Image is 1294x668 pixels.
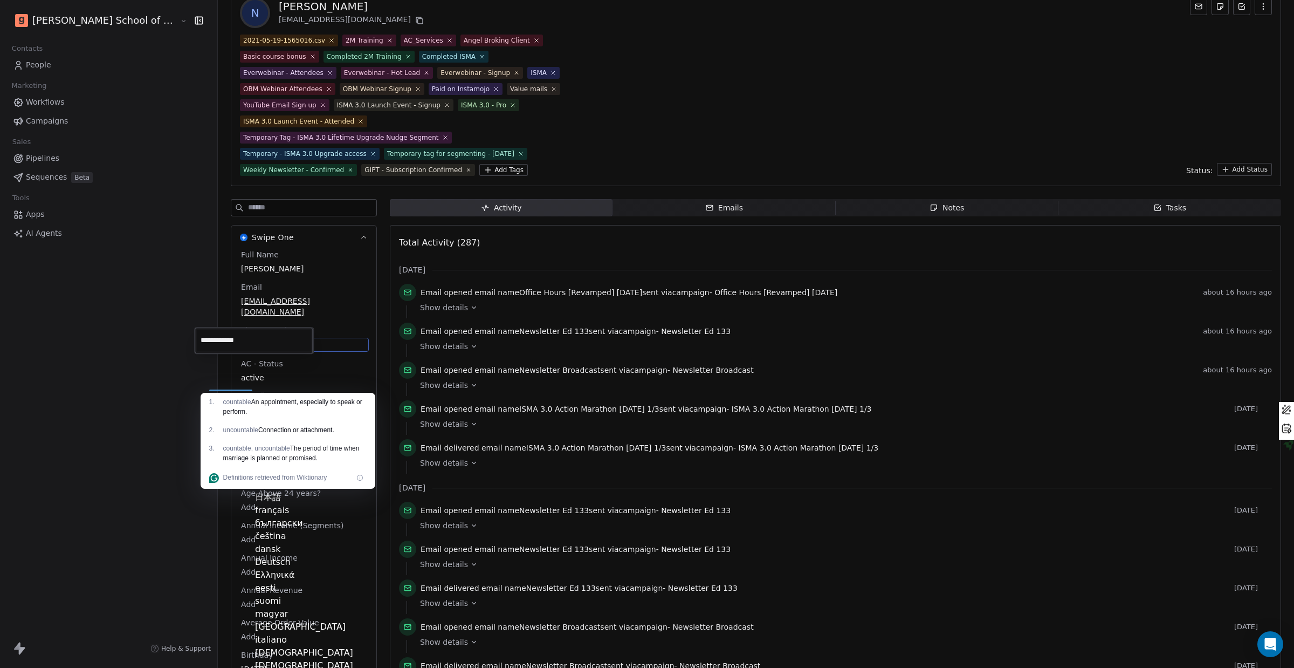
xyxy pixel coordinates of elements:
[255,646,399,659] div: [DEMOGRAPHIC_DATA]
[255,491,399,504] div: 日本語
[255,556,399,569] div: Deutsch
[255,582,399,595] div: eesti
[255,621,399,633] div: [GEOGRAPHIC_DATA]
[255,517,399,530] div: български
[255,543,399,556] div: dansk
[255,504,399,517] div: français
[255,530,399,543] div: čeština
[255,608,399,621] div: magyar
[255,569,399,582] div: Ελληνικά
[255,633,399,646] div: italiano
[255,595,399,608] div: suomi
